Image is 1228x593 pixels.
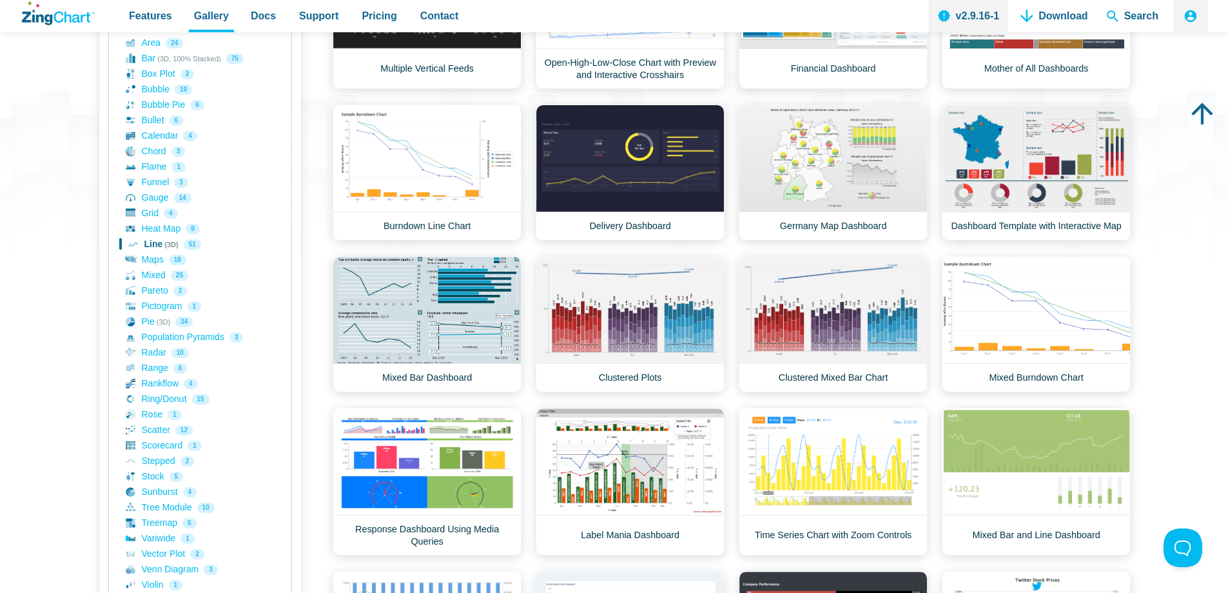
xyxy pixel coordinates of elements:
span: Features [129,7,172,25]
iframe: Toggle Customer Support [1164,528,1202,567]
a: Burndown Line Chart [333,105,521,241]
a: Mixed Bar and Line Dashboard [942,408,1131,556]
a: Germany Map Dashboard [739,105,928,241]
span: Contact [420,7,459,25]
span: Docs [251,7,276,25]
a: Delivery Dashboard [536,105,725,241]
a: ZingChart Logo. Click to return to the homepage [22,1,95,25]
a: Label Mania Dashboard [536,408,725,556]
span: Gallery [194,7,229,25]
a: Time Series Chart with Zoom Controls [739,408,928,556]
a: Clustered Mixed Bar Chart [739,256,928,392]
a: Mixed Burndown Chart [942,256,1131,392]
span: Support [299,7,338,25]
a: Mixed Bar Dashboard [333,256,521,392]
a: Response Dashboard Using Media Queries [333,408,521,556]
a: Clustered Plots [536,256,725,392]
a: Dashboard Template with Interactive Map [942,105,1131,241]
span: Pricing [362,7,396,25]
